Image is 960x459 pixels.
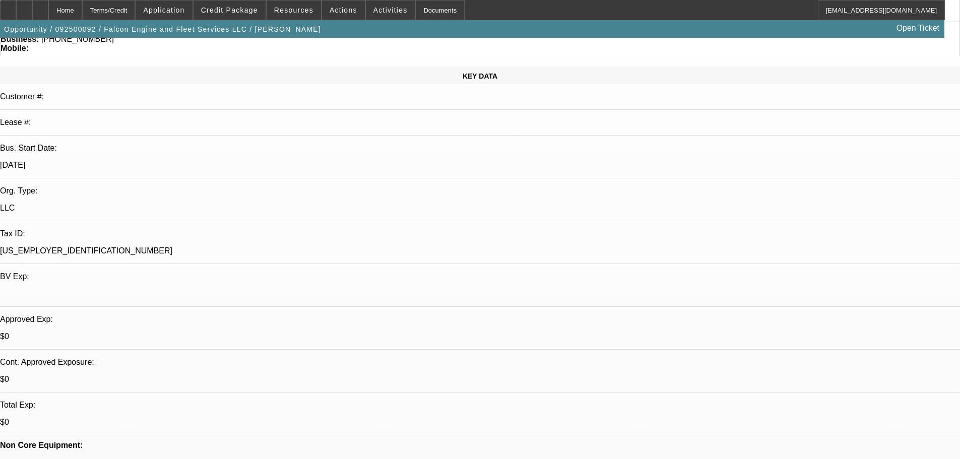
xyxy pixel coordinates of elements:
button: Activities [366,1,415,20]
span: KEY DATA [463,72,497,80]
button: Actions [322,1,365,20]
button: Credit Package [194,1,266,20]
a: Open Ticket [892,20,943,37]
button: Resources [267,1,321,20]
span: Application [143,6,184,14]
button: Application [136,1,192,20]
span: Activities [373,6,408,14]
strong: Mobile: [1,44,29,52]
span: Opportunity / 092500092 / Falcon Engine and Fleet Services LLC / [PERSON_NAME] [4,25,321,33]
span: Actions [330,6,357,14]
span: Resources [274,6,313,14]
span: Credit Package [201,6,258,14]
